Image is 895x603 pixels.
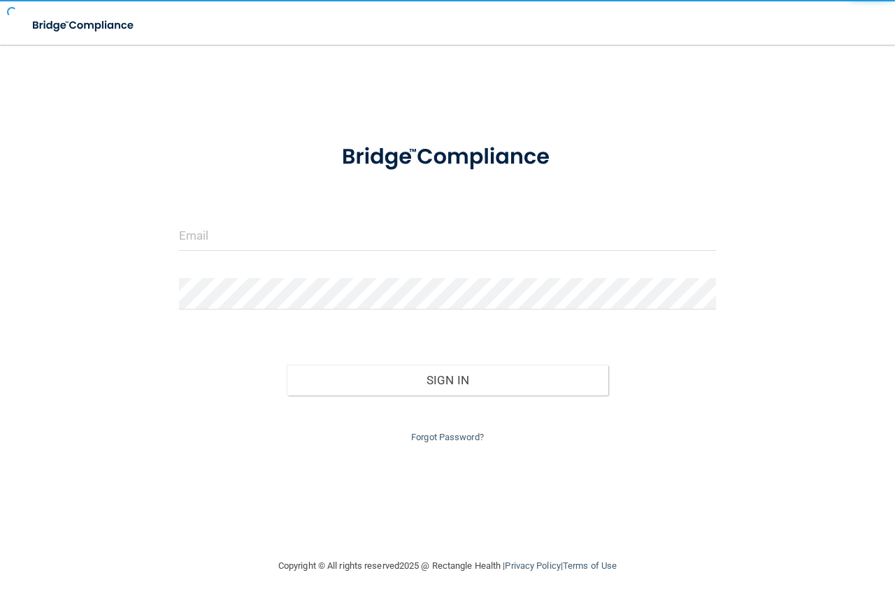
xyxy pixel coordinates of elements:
img: bridge_compliance_login_screen.278c3ca4.svg [319,129,577,186]
a: Forgot Password? [411,432,484,442]
a: Terms of Use [563,560,617,571]
input: Email [179,219,716,251]
button: Sign In [287,365,609,395]
img: bridge_compliance_login_screen.278c3ca4.svg [21,11,147,40]
a: Privacy Policy [505,560,560,571]
div: Copyright © All rights reserved 2025 @ Rectangle Health | | [192,544,703,588]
